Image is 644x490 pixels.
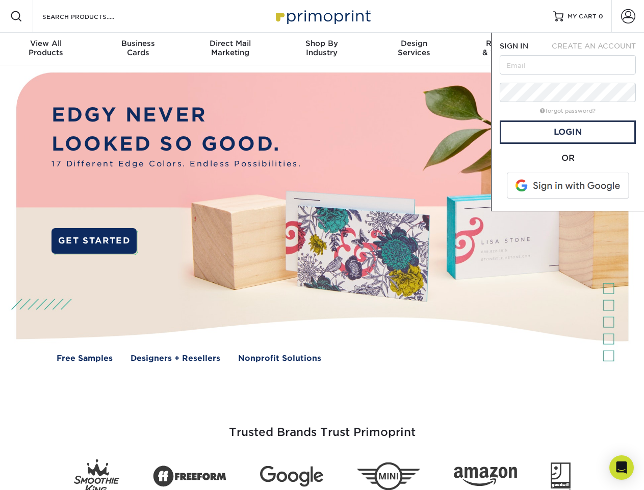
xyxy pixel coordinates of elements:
img: Goodwill [551,462,571,490]
a: DesignServices [368,33,460,65]
input: Email [500,55,636,75]
div: OR [500,152,636,164]
p: LOOKED SO GOOD. [51,130,301,159]
div: Open Intercom Messenger [609,455,634,480]
span: CREATE AN ACCOUNT [552,42,636,50]
p: EDGY NEVER [51,101,301,130]
a: forgot password? [540,108,596,114]
span: Resources [460,39,552,48]
h3: Trusted Brands Trust Primoprint [24,401,621,451]
img: Google [260,466,323,487]
a: Nonprofit Solutions [238,353,321,364]
a: Direct MailMarketing [184,33,276,65]
a: GET STARTED [51,228,137,254]
a: Shop ByIndustry [276,33,368,65]
span: Shop By [276,39,368,48]
span: Design [368,39,460,48]
div: Cards [92,39,184,57]
a: Designers + Resellers [131,353,220,364]
span: SIGN IN [500,42,528,50]
span: 0 [599,13,603,20]
span: Direct Mail [184,39,276,48]
span: MY CART [568,12,597,21]
div: & Templates [460,39,552,57]
img: Amazon [454,467,517,486]
input: SEARCH PRODUCTS..... [41,10,141,22]
a: Login [500,120,636,144]
a: Resources& Templates [460,33,552,65]
div: Services [368,39,460,57]
span: Business [92,39,184,48]
div: Marketing [184,39,276,57]
img: Primoprint [271,5,373,27]
div: Industry [276,39,368,57]
a: Free Samples [57,353,113,364]
span: 17 Different Edge Colors. Endless Possibilities. [51,158,301,170]
a: BusinessCards [92,33,184,65]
